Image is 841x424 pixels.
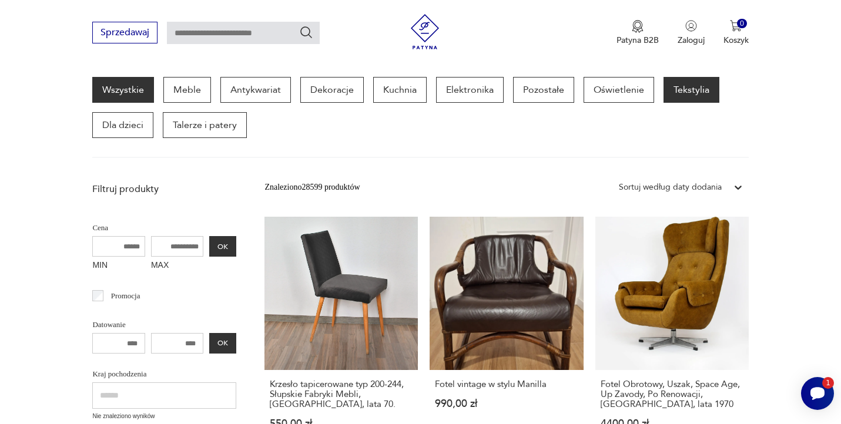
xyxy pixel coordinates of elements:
[163,77,211,103] a: Meble
[209,236,236,257] button: OK
[264,181,360,194] div: Znaleziono 28599 produktów
[678,35,705,46] p: Zaloguj
[723,20,749,46] button: 0Koszyk
[632,20,644,33] img: Ikona medalu
[92,318,236,331] p: Datowanie
[616,35,659,46] p: Patyna B2B
[92,368,236,381] p: Kraj pochodzenia
[270,379,413,409] h3: Krzesło tapicerowane typ 200-244, Słupskie Fabryki Mebli, [GEOGRAPHIC_DATA], lata 70.
[92,22,158,43] button: Sprzedawaj
[92,77,154,103] a: Wszystkie
[435,399,578,409] p: 990,00 zł
[584,77,654,103] a: Oświetlenie
[723,35,749,46] p: Koszyk
[300,77,364,103] a: Dekoracje
[737,19,747,29] div: 0
[92,412,236,421] p: Nie znaleziono wyników
[209,333,236,354] button: OK
[616,20,659,46] a: Ikona medaluPatyna B2B
[92,29,158,38] a: Sprzedawaj
[619,181,722,194] div: Sortuj według daty dodania
[601,379,743,409] h3: Fotel Obrotowy, Uszak, Space Age, Up Zavody, Po Renowacji, [GEOGRAPHIC_DATA], lata 1970
[801,377,834,410] iframe: Smartsupp widget button
[436,77,504,103] a: Elektronika
[111,290,140,302] p: Promocja
[92,221,236,234] p: Cena
[373,77,427,103] a: Kuchnia
[685,20,697,32] img: Ikonka użytkownika
[92,112,153,138] a: Dla dzieci
[513,77,574,103] a: Pozostałe
[220,77,291,103] a: Antykwariat
[616,20,659,46] button: Patyna B2B
[299,25,313,39] button: Szukaj
[664,77,719,103] a: Tekstylia
[435,379,578,389] h3: Fotel vintage w stylu Manilla
[678,20,705,46] button: Zaloguj
[92,257,145,275] label: MIN
[163,112,247,138] a: Talerze i patery
[407,14,443,49] img: Patyna - sklep z meblami i dekoracjami vintage
[92,183,236,196] p: Filtruj produkty
[151,257,204,275] label: MAX
[730,20,742,32] img: Ikona koszyka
